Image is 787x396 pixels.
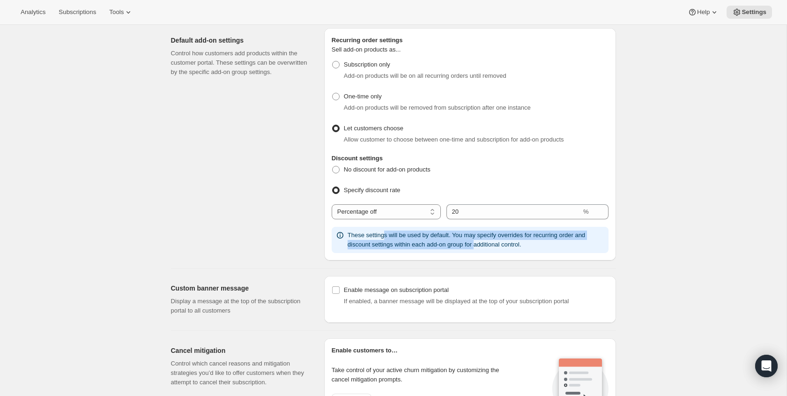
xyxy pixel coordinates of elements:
[727,6,772,19] button: Settings
[104,6,139,19] button: Tools
[344,187,401,194] span: Specify discount rate
[344,104,531,111] span: Add-on products will be removed from subscription after one instance
[171,346,309,355] h2: Cancel mitigation
[15,6,51,19] button: Analytics
[344,125,403,132] span: Let customers choose
[344,72,506,79] span: Add-on products will be on all recurring orders until removed
[332,346,609,355] h2: Enable customers to…
[171,49,309,77] p: Control how customers add products within the customer portal. These settings can be overwritten ...
[348,231,605,249] p: These settings will be used by default. You may specify overrides for recurring order and discoun...
[344,61,390,68] span: Subscription only
[171,359,309,387] p: Control which cancel reasons and mitigation strategies you’d like to offer customers when they at...
[332,36,609,45] h2: Recurring order settings
[682,6,725,19] button: Help
[697,8,710,16] span: Help
[332,366,516,384] p: Take control of your active churn mitigation by customizing the cancel mitigation prompts.
[344,136,564,143] span: Allow customer to choose between one-time and subscription for add-on products
[171,297,309,315] p: Display a message at the top of the subscription portal to all customers
[344,166,431,173] span: No discount for add-on products
[332,45,609,58] p: Sell add-on products as...
[53,6,102,19] button: Subscriptions
[344,93,382,100] span: One-time only
[171,284,309,293] h2: Custom banner message
[332,154,609,163] h2: Discount settings
[742,8,766,16] span: Settings
[109,8,124,16] span: Tools
[344,285,609,295] div: Enable message on subscription portal
[344,298,569,305] span: If enabled, a banner message will be displayed at the top of your subscription portal
[583,208,589,215] span: %
[21,8,45,16] span: Analytics
[59,8,96,16] span: Subscriptions
[171,36,309,45] h2: Default add-on settings
[755,355,778,377] div: Open Intercom Messenger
